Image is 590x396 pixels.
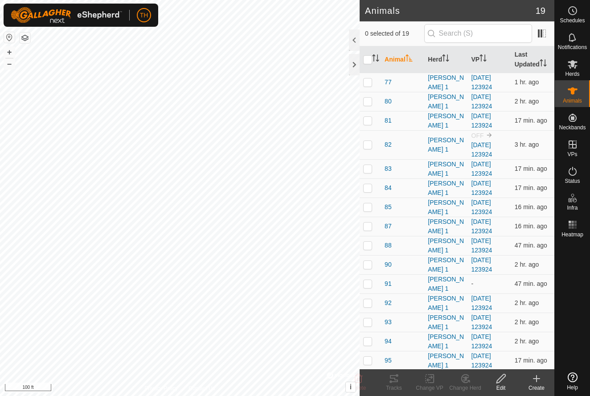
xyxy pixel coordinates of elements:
[563,98,582,103] span: Animals
[412,384,447,392] div: Change VP
[560,18,585,23] span: Schedules
[536,4,545,17] span: 19
[511,46,554,73] th: Last Updated
[519,384,554,392] div: Create
[515,184,547,191] span: Sep 9, 2025 at 12:02 PM
[515,338,539,345] span: Sep 9, 2025 at 10:02 AM
[385,260,392,269] span: 90
[428,198,464,217] div: [PERSON_NAME] 1
[385,356,392,365] span: 95
[515,203,547,210] span: Sep 9, 2025 at 12:02 PM
[428,73,464,92] div: [PERSON_NAME] 1
[479,56,487,63] p-sorticon: Activate to sort
[385,140,392,149] span: 82
[350,383,352,391] span: i
[471,314,492,330] a: [DATE] 123924
[471,141,492,158] a: [DATE] 123924
[471,333,492,350] a: [DATE] 123924
[471,256,492,273] a: [DATE] 123924
[4,47,15,58] button: +
[385,337,392,346] span: 94
[188,384,215,392] a: Contact Us
[515,141,539,148] span: Sep 9, 2025 at 8:32 AM
[20,33,30,43] button: Map Layers
[567,205,578,210] span: Infra
[428,217,464,236] div: [PERSON_NAME] 1
[515,98,539,105] span: Sep 9, 2025 at 10:02 AM
[346,382,356,392] button: i
[428,351,464,370] div: [PERSON_NAME] 1
[483,384,519,392] div: Edit
[428,111,464,130] div: [PERSON_NAME] 1
[428,275,464,293] div: [PERSON_NAME] 1
[515,261,539,268] span: Sep 9, 2025 at 9:34 AM
[385,241,392,250] span: 88
[140,11,148,20] span: TH
[4,58,15,69] button: –
[486,132,493,139] img: to
[515,280,547,287] span: Sep 9, 2025 at 11:32 AM
[365,5,536,16] h2: Animals
[561,232,583,237] span: Heatmap
[424,24,532,43] input: Search (S)
[515,223,547,230] span: Sep 9, 2025 at 12:02 PM
[428,160,464,178] div: [PERSON_NAME] 1
[145,384,178,392] a: Privacy Policy
[372,56,379,63] p-sorticon: Activate to sort
[385,97,392,106] span: 80
[11,7,122,23] img: Gallagher Logo
[471,93,492,110] a: [DATE] 123924
[428,332,464,351] div: [PERSON_NAME] 1
[376,384,412,392] div: Tracks
[424,46,467,73] th: Herd
[515,242,547,249] span: Sep 9, 2025 at 11:32 AM
[385,116,392,125] span: 81
[385,78,392,87] span: 77
[471,237,492,254] a: [DATE] 123924
[385,183,392,193] span: 84
[567,385,578,390] span: Help
[515,165,547,172] span: Sep 9, 2025 at 12:02 PM
[471,112,492,129] a: [DATE] 123924
[515,299,539,306] span: Sep 9, 2025 at 10:02 AM
[385,298,392,308] span: 92
[428,92,464,111] div: [PERSON_NAME] 1
[471,280,474,287] app-display-virtual-paddock-transition: -
[442,56,449,63] p-sorticon: Activate to sort
[559,125,586,130] span: Neckbands
[385,279,392,289] span: 91
[567,152,577,157] span: VPs
[471,180,492,196] a: [DATE] 123924
[381,46,424,73] th: Animal
[428,256,464,274] div: [PERSON_NAME] 1
[515,117,547,124] span: Sep 9, 2025 at 12:01 PM
[4,32,15,43] button: Reset Map
[468,46,511,73] th: VP
[428,294,464,313] div: [PERSON_NAME] 1
[428,236,464,255] div: [PERSON_NAME] 1
[447,384,483,392] div: Change Herd
[385,202,392,212] span: 85
[428,136,464,154] div: [PERSON_NAME] 1
[565,178,580,184] span: Status
[558,45,587,50] span: Notifications
[471,218,492,235] a: [DATE] 123924
[406,56,413,63] p-sorticon: Activate to sort
[385,164,392,173] span: 83
[428,313,464,332] div: [PERSON_NAME] 1
[385,318,392,327] span: 93
[471,199,492,215] a: [DATE] 123924
[555,369,590,394] a: Help
[428,179,464,198] div: [PERSON_NAME] 1
[515,357,547,364] span: Sep 9, 2025 at 12:02 PM
[471,352,492,369] a: [DATE] 123924
[515,318,539,326] span: Sep 9, 2025 at 9:32 AM
[515,78,539,86] span: Sep 9, 2025 at 11:01 AM
[471,132,484,139] span: OFF
[471,161,492,177] a: [DATE] 123924
[565,71,579,77] span: Herds
[471,74,492,91] a: [DATE] 123924
[471,295,492,311] a: [DATE] 123924
[385,222,392,231] span: 87
[365,29,424,38] span: 0 selected of 19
